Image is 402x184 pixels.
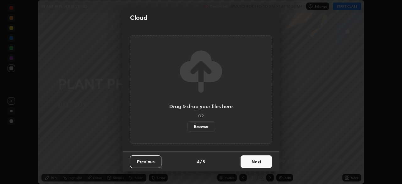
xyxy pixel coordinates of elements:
[130,155,161,168] button: Previous
[241,155,272,168] button: Next
[130,14,147,22] h2: Cloud
[169,104,233,109] h3: Drag & drop your files here
[200,158,202,165] h4: /
[197,158,199,165] h4: 4
[203,158,205,165] h4: 5
[198,114,204,118] h5: OR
